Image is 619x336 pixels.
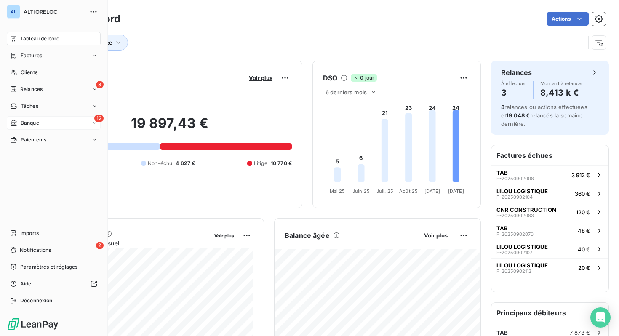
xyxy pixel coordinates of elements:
[330,188,345,194] tspan: Mai 25
[424,188,440,194] tspan: [DATE]
[20,229,39,237] span: Imports
[323,73,337,83] h6: DSO
[254,160,267,167] span: Litige
[496,188,548,195] span: LILOU LOGISTIQUE
[491,145,608,165] h6: Factures échues
[496,232,534,237] span: F-20250902070
[448,188,464,194] tspan: [DATE]
[496,206,556,213] span: CNR CONSTRUCTION
[491,240,608,258] button: LILOU LOGISTIQUEF-2025090210740 €
[20,35,59,43] span: Tableau de bord
[148,160,172,167] span: Non-échu
[501,67,532,77] h6: Relances
[424,232,448,239] span: Voir plus
[491,184,608,203] button: LILOU LOGISTIQUEF-20250902104360 €
[501,86,526,99] h4: 3
[48,115,292,140] h2: 19 897,43 €
[540,81,583,86] span: Montant à relancer
[570,329,590,336] span: 7 873 €
[590,307,611,328] div: Open Intercom Messenger
[578,227,590,234] span: 48 €
[20,263,77,271] span: Paramètres et réglages
[271,160,292,167] span: 10 770 €
[20,280,32,288] span: Aide
[496,243,548,250] span: LILOU LOGISTIQUE
[176,160,195,167] span: 4 627 €
[249,75,272,81] span: Voir plus
[496,213,534,218] span: F-20250902083
[496,195,533,200] span: F-20250902104
[20,85,43,93] span: Relances
[578,246,590,253] span: 40 €
[491,165,608,184] button: TABF-202509020083 912 €
[422,232,450,239] button: Voir plus
[212,232,237,239] button: Voir plus
[21,102,38,110] span: Tâches
[20,297,53,304] span: Déconnexion
[540,86,583,99] h4: 8,413 k €
[376,188,393,194] tspan: Juil. 25
[24,8,84,15] span: ALTIORELOC
[21,136,46,144] span: Paiements
[506,112,530,119] span: 19 048 €
[96,81,104,88] span: 3
[496,169,508,176] span: TAB
[576,209,590,216] span: 120 €
[48,239,208,248] span: Chiffre d'affaires mensuel
[578,264,590,271] span: 20 €
[496,262,548,269] span: LILOU LOGISTIQUE
[94,115,104,122] span: 12
[491,303,608,323] h6: Principaux débiteurs
[575,190,590,197] span: 360 €
[571,172,590,179] span: 3 912 €
[326,89,367,96] span: 6 derniers mois
[246,74,275,82] button: Voir plus
[7,5,20,19] div: AL
[496,250,532,255] span: F-20250902107
[214,233,234,239] span: Voir plus
[21,119,39,127] span: Banque
[21,52,42,59] span: Factures
[496,225,508,232] span: TAB
[501,104,587,127] span: relances ou actions effectuées et relancés la semaine dernière.
[501,104,504,110] span: 8
[399,188,418,194] tspan: Août 25
[496,176,534,181] span: F-20250902008
[496,269,531,274] span: F-20250902112
[501,81,526,86] span: À effectuer
[351,74,377,82] span: 0 jour
[96,242,104,249] span: 2
[20,246,51,254] span: Notifications
[285,230,330,240] h6: Balance âgée
[496,329,508,336] span: TAB
[491,203,608,221] button: CNR CONSTRUCTIONF-20250902083120 €
[7,277,101,291] a: Aide
[352,188,370,194] tspan: Juin 25
[21,69,37,76] span: Clients
[7,317,59,331] img: Logo LeanPay
[491,258,608,277] button: LILOU LOGISTIQUEF-2025090211220 €
[547,12,589,26] button: Actions
[491,221,608,240] button: TABF-2025090207048 €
